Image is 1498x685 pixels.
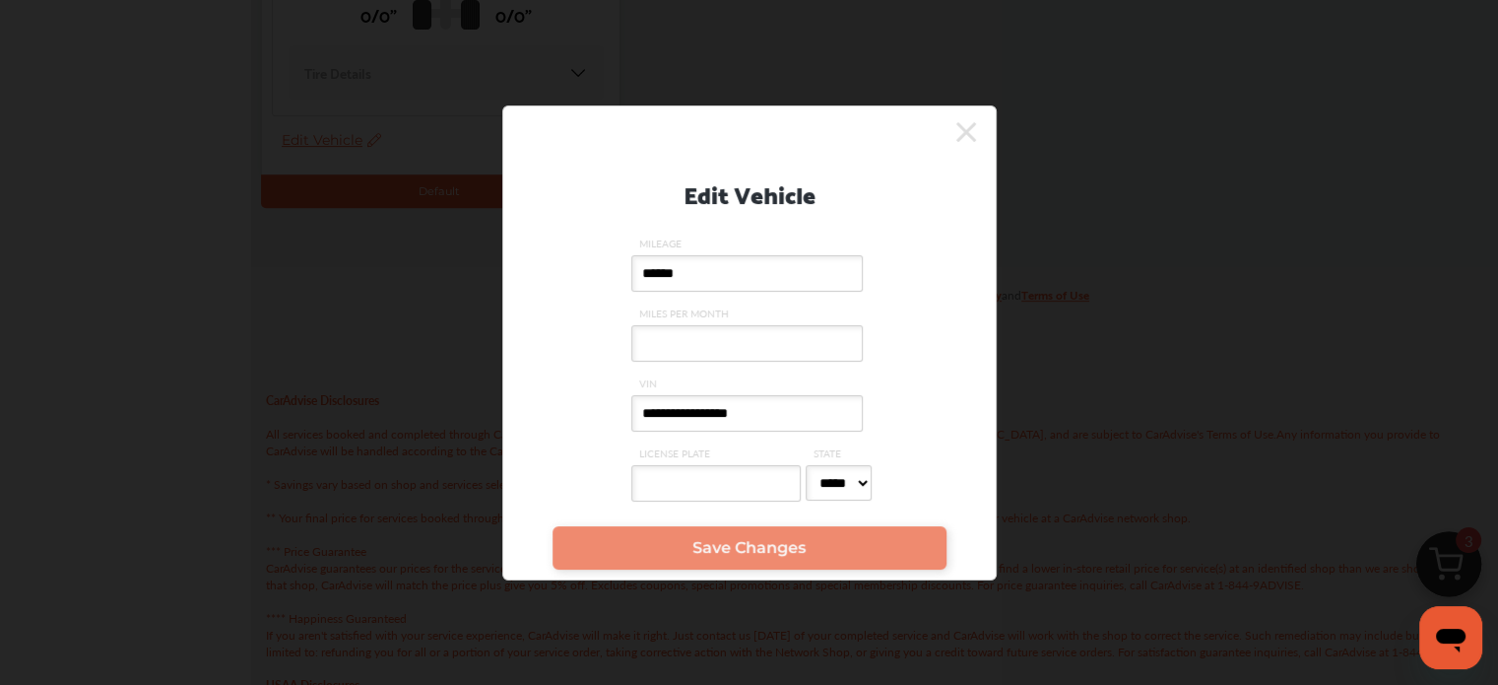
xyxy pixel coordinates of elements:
[553,526,946,570] a: Save Changes
[631,237,868,250] span: MILEAGE
[684,172,815,213] p: Edit Vehicle
[631,255,863,292] input: MILEAGE
[631,395,863,432] input: VIN
[806,465,872,501] select: STATE
[692,538,806,557] span: Save Changes
[1419,606,1482,669] iframe: Button to launch messaging window
[631,377,868,390] span: VIN
[631,465,801,502] input: LICENSE PLATE
[631,325,863,362] input: MILES PER MONTH
[806,446,877,460] span: STATE
[631,307,868,320] span: MILES PER MONTH
[631,446,806,460] span: LICENSE PLATE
